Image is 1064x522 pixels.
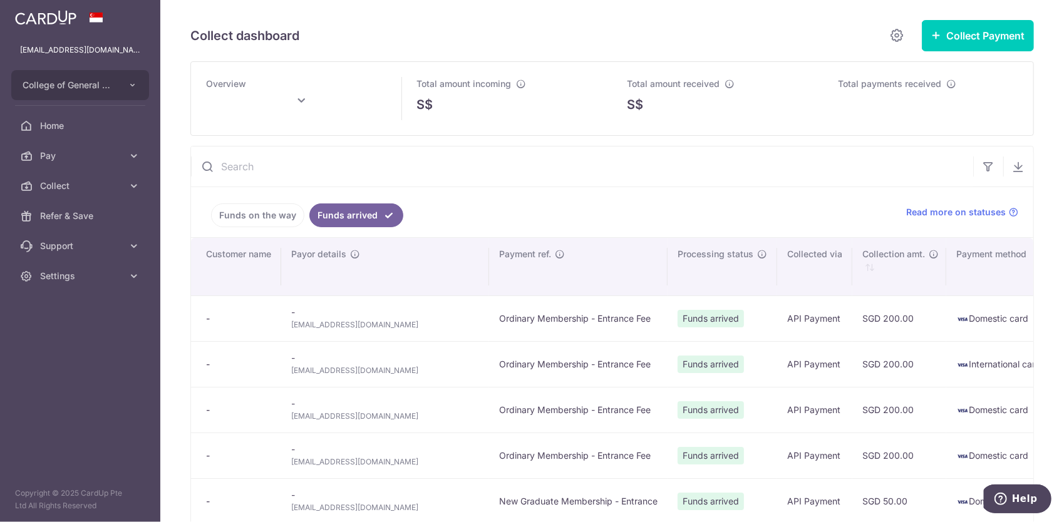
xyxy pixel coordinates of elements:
[678,310,744,327] span: Funds arrived
[862,248,925,260] span: Collection amt.
[628,95,644,114] span: S$
[281,341,489,387] td: -
[984,484,1051,516] iframe: Opens a widget where you can find more information
[309,203,403,227] a: Funds arrived
[191,146,973,187] input: Search
[40,270,123,282] span: Settings
[852,238,946,295] th: Collection amt. : activate to sort column ascending
[489,432,668,478] td: Ordinary Membership - Entrance Fee
[291,248,346,260] span: Payor details
[852,432,946,478] td: SGD 200.00
[291,501,479,514] span: [EMAIL_ADDRESS][DOMAIN_NAME]
[206,449,271,462] div: -
[291,319,479,331] span: [EMAIL_ADDRESS][DOMAIN_NAME]
[23,79,115,91] span: College of General Dental Practitioners ([GEOGRAPHIC_DATA])
[291,364,479,377] span: [EMAIL_ADDRESS][DOMAIN_NAME]
[40,240,123,252] span: Support
[20,44,140,56] p: [EMAIL_ADDRESS][DOMAIN_NAME]
[777,341,852,387] td: API Payment
[838,78,941,89] span: Total payments received
[211,203,304,227] a: Funds on the way
[777,432,852,478] td: API Payment
[678,356,744,373] span: Funds arrived
[15,10,76,25] img: CardUp
[906,206,1006,218] span: Read more on statuses
[668,238,777,295] th: Processing status
[206,495,271,508] div: -
[678,401,744,419] span: Funds arrived
[206,404,271,416] div: -
[946,432,1051,478] td: Domestic card
[489,238,668,295] th: Payment ref.
[40,180,123,192] span: Collect
[40,150,123,162] span: Pay
[281,295,489,341] td: -
[206,358,271,371] div: -
[946,387,1051,432] td: Domestic card
[206,312,271,325] div: -
[40,210,123,222] span: Refer & Save
[499,248,551,260] span: Payment ref.
[852,295,946,341] td: SGD 200.00
[852,387,946,432] td: SGD 200.00
[678,248,753,260] span: Processing status
[489,341,668,387] td: Ordinary Membership - Entrance Fee
[777,387,852,432] td: API Payment
[678,447,744,464] span: Funds arrived
[946,295,1051,341] td: Domestic card
[777,295,852,341] td: API Payment
[281,432,489,478] td: -
[852,341,946,387] td: SGD 200.00
[40,120,123,132] span: Home
[416,78,511,89] span: Total amount incoming
[291,456,479,468] span: [EMAIL_ADDRESS][DOMAIN_NAME]
[291,410,479,422] span: [EMAIL_ADDRESS][DOMAIN_NAME]
[922,20,1034,51] button: Collect Payment
[956,313,969,325] img: visa-sm-192604c4577d2d35970c8ed26b86981c2741ebd56154ab54ad91a526f0f24972.png
[206,78,246,89] span: Overview
[628,78,720,89] span: Total amount received
[946,341,1051,387] td: International card
[777,238,852,295] th: Collected via
[678,493,744,510] span: Funds arrived
[190,26,299,46] h5: Collect dashboard
[489,295,668,341] td: Ordinary Membership - Entrance Fee
[28,9,54,20] span: Help
[191,238,281,295] th: Customer name
[489,387,668,432] td: Ordinary Membership - Entrance Fee
[956,404,969,417] img: visa-sm-192604c4577d2d35970c8ed26b86981c2741ebd56154ab54ad91a526f0f24972.png
[956,450,969,463] img: visa-sm-192604c4577d2d35970c8ed26b86981c2741ebd56154ab54ad91a526f0f24972.png
[11,70,149,100] button: College of General Dental Practitioners ([GEOGRAPHIC_DATA])
[956,496,969,508] img: visa-sm-192604c4577d2d35970c8ed26b86981c2741ebd56154ab54ad91a526f0f24972.png
[281,238,489,295] th: Payor details
[906,206,1018,218] a: Read more on statuses
[416,95,433,114] span: S$
[956,359,969,371] img: visa-sm-192604c4577d2d35970c8ed26b86981c2741ebd56154ab54ad91a526f0f24972.png
[946,238,1051,295] th: Payment method
[281,387,489,432] td: -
